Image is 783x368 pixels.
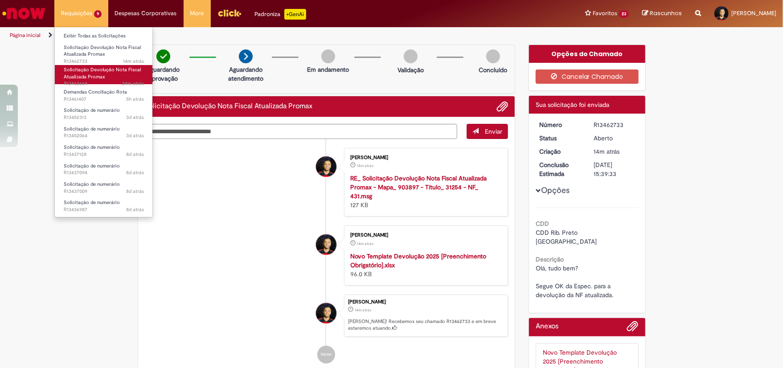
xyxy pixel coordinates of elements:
[64,181,120,188] span: Solicitação de numerário
[355,307,371,313] span: 14m atrás
[350,174,499,209] div: 127 KB
[55,106,153,122] a: Aberto R13452313 : Solicitação de numerário
[64,58,144,65] span: R13462733
[594,134,635,143] div: Aberto
[55,87,153,104] a: Aberto R13461407 : Demandas Conciliação Rota
[145,294,508,337] li: Luis Gabriel dos Reis Camargo
[126,114,144,121] span: 3d atrás
[61,9,92,18] span: Requisições
[467,124,508,139] button: Enviar
[479,65,507,74] p: Concluído
[307,65,349,74] p: Em andamento
[348,299,503,305] div: [PERSON_NAME]
[357,163,373,168] span: 14m atrás
[1,4,47,22] img: ServiceNow
[55,31,153,41] a: Exibir Todas as Solicitações
[533,134,587,143] dt: Status
[126,151,144,158] span: 8d atrás
[64,80,144,87] span: R13462664
[54,27,153,217] ul: Requisições
[55,124,153,141] a: Aberto R13452064 : Solicitação de numerário
[64,188,144,195] span: R13437009
[348,318,503,332] p: [PERSON_NAME]! Recebemos seu chamado R13462733 e em breve estaremos atuando.
[145,124,458,139] textarea: Digite sua mensagem aqui...
[536,264,613,299] span: Olá, tudo bem? Segue OK da Espec. para a devolução da NF atualizada.
[126,114,144,121] time: 27/08/2025 12:59:42
[122,80,144,87] span: 24m atrás
[123,58,144,65] time: 29/08/2025 14:39:30
[350,233,499,238] div: [PERSON_NAME]
[64,126,120,132] span: Solicitação de numerário
[536,101,609,109] span: Sua solicitação foi enviada
[239,49,253,63] img: arrow-next.png
[350,252,499,278] div: 96.0 KB
[142,65,185,83] p: Aguardando Aprovação
[321,49,335,63] img: img-circle-grey.png
[55,180,153,196] a: Aberto R13437009 : Solicitação de numerário
[316,234,336,255] div: Luis Gabriel dos Reis Camargo
[64,114,144,121] span: R13452313
[10,32,41,39] a: Página inicial
[355,307,371,313] time: 29/08/2025 14:39:29
[533,160,587,178] dt: Conclusão Estimada
[55,198,153,214] a: Aberto R13436987 : Solicitação de numerário
[64,107,120,114] span: Solicitação de numerário
[126,151,144,158] time: 21/08/2025 15:45:42
[650,9,682,17] span: Rascunhos
[536,229,597,245] span: CDD Rib. Preto [GEOGRAPHIC_DATA]
[357,241,373,246] time: 29/08/2025 14:39:12
[536,323,558,331] h2: Anexos
[64,66,141,80] span: Solicitação Devolução Nota Fiscal Atualizada Promax
[190,9,204,18] span: More
[64,206,144,213] span: R13436987
[122,80,144,87] time: 29/08/2025 14:29:18
[64,132,144,139] span: R13452064
[594,160,635,178] div: [DATE] 15:39:33
[593,9,617,18] span: Favoritos
[217,6,242,20] img: click_logo_yellow_360x200.png
[64,163,120,169] span: Solicitação de numerário
[627,320,639,336] button: Adicionar anexos
[357,241,373,246] span: 14m atrás
[619,10,629,18] span: 23
[316,156,336,177] div: Luis Gabriel dos Reis Camargo
[496,101,508,112] button: Adicionar anexos
[55,43,153,62] a: Aberto R13462733 : Solicitação Devolução Nota Fiscal Atualizada Promax
[145,102,313,110] h2: Solicitação Devolução Nota Fiscal Atualizada Promax Histórico de tíquete
[64,169,144,176] span: R13437094
[731,9,776,17] span: [PERSON_NAME]
[316,303,336,323] div: Luis Gabriel dos Reis Camargo
[156,49,170,63] img: check-circle-green.png
[536,255,564,263] b: Descrição
[350,174,487,200] a: RE_ Solicitação Devolução Nota Fiscal Atualizada Promax - Mapa_ 903897 - Título_ 31254 - NF_ 431.msg
[55,143,153,159] a: Aberto R13437128 : Solicitação de numerário
[64,96,144,103] span: R13461407
[486,49,500,63] img: img-circle-grey.png
[642,9,682,18] a: Rascunhos
[594,120,635,129] div: R13462733
[357,163,373,168] time: 29/08/2025 14:39:12
[64,89,127,95] span: Demandas Conciliação Rota
[350,252,486,269] a: Novo Template Devolução 2025 [Preenchimento Obrigatório].xlsx
[255,9,306,20] div: Padroniza
[126,188,144,195] span: 8d atrás
[7,27,515,44] ul: Trilhas de página
[126,188,144,195] time: 21/08/2025 15:28:20
[126,206,144,213] span: 8d atrás
[485,127,502,135] span: Enviar
[126,206,144,213] time: 21/08/2025 15:24:54
[533,120,587,129] dt: Número
[126,169,144,176] time: 21/08/2025 15:40:24
[94,10,102,18] span: 9
[594,147,620,155] span: 14m atrás
[126,132,144,139] span: 3d atrás
[224,65,267,83] p: Aguardando atendimento
[55,65,153,84] a: Aberto R13462664 : Solicitação Devolução Nota Fiscal Atualizada Promax
[126,96,144,102] span: 5h atrás
[594,147,635,156] div: 29/08/2025 14:39:29
[536,70,639,84] button: Cancelar Chamado
[404,49,418,63] img: img-circle-grey.png
[536,220,549,228] b: CDD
